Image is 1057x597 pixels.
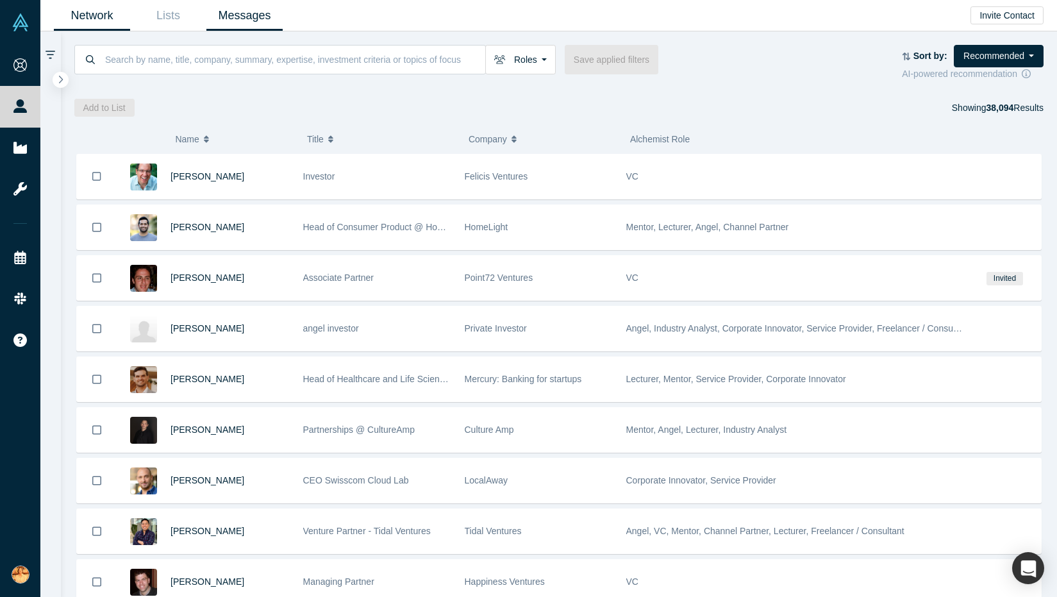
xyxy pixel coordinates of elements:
button: Bookmark [77,154,117,199]
a: [PERSON_NAME] [171,475,244,485]
span: CEO Swisscom Cloud Lab [303,475,409,485]
button: Invite Contact [970,6,1044,24]
a: [PERSON_NAME] [171,323,244,333]
button: Bookmark [77,357,117,401]
span: Results [986,103,1044,113]
a: [PERSON_NAME] [171,576,244,587]
span: LocalAway [465,475,508,485]
img: Nicholas Muy's Profile Image [130,518,157,545]
span: Managing Partner [303,576,374,587]
span: VC [626,576,638,587]
a: [PERSON_NAME] [171,374,244,384]
span: VC [626,273,638,283]
span: Mentor, Lecturer, Angel, Channel Partner [626,222,789,232]
a: [PERSON_NAME] [171,425,244,435]
span: Alchemist Role [630,134,690,144]
button: Save applied filters [565,45,658,74]
span: Tidal Ventures [465,526,522,536]
span: Title [307,126,324,153]
img: Justin Vandehey's Profile Image [130,417,157,444]
span: Private Investor [465,323,527,333]
button: Recommended [954,45,1044,67]
span: Corporate Innovator, Service Provider [626,475,776,485]
img: Dmitry Kobyshev's Profile Image [130,315,157,342]
span: Culture Amp [465,425,514,435]
span: Name [175,126,199,153]
button: Bookmark [77,256,117,300]
button: Bookmark [77,458,117,503]
span: Investor [303,171,335,181]
a: [PERSON_NAME] [171,273,244,283]
button: Add to List [74,99,135,117]
button: Bookmark [77,307,117,351]
span: Head of Consumer Product @ HomeLight [303,222,469,232]
strong: 38,094 [986,103,1013,113]
button: Bookmark [77,205,117,249]
span: Point72 Ventures [465,273,533,283]
button: Bookmark [77,509,117,553]
button: Name [175,126,294,153]
a: Network [54,1,130,31]
button: Title [307,126,455,153]
span: Angel, VC, Mentor, Channel Partner, Lecturer, Freelancer / Consultant [626,526,904,536]
a: [PERSON_NAME] [171,526,244,536]
span: HomeLight [465,222,508,232]
input: Search by name, title, company, summary, expertise, investment criteria or topics of focus [104,44,485,74]
span: Partnerships @ CultureAmp [303,425,415,435]
img: Curtis MacDonald's Profile Image [130,569,157,596]
span: Mentor, Angel, Lecturer, Industry Analyst [626,425,787,435]
a: [PERSON_NAME] [171,222,244,232]
a: Lists [130,1,206,31]
img: Alchemist Vault Logo [12,13,29,31]
a: [PERSON_NAME] [171,171,244,181]
span: Company [469,126,507,153]
img: Lukas Peter's Profile Image [130,467,157,494]
button: Bookmark [77,408,117,452]
span: Invited [986,272,1022,285]
span: Mercury: Banking for startups [465,374,582,384]
span: Associate Partner [303,273,374,283]
span: Head of Healthcare and Life Sciences [303,374,454,384]
img: Gaurav Hardikar's Profile Image [130,214,157,241]
span: Felicis Ventures [465,171,528,181]
button: Roles [485,45,556,74]
a: Messages [206,1,283,31]
span: angel investor [303,323,359,333]
span: Happiness Ventures [465,576,545,587]
div: AI-powered recommendation [902,67,1044,81]
div: Showing [952,99,1044,117]
span: VC [626,171,638,181]
span: Lecturer, Mentor, Service Provider, Corporate Innovator [626,374,846,384]
span: Venture Partner - Tidal Ventures [303,526,431,536]
img: David Dubick's Profile Image [130,265,157,292]
strong: Sort by: [913,51,947,61]
img: Aydin Senkut's Profile Image [130,164,157,190]
img: Sumina Koiso's Account [12,566,29,584]
img: Ben Kromnick's Profile Image [130,366,157,393]
button: Company [469,126,617,153]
